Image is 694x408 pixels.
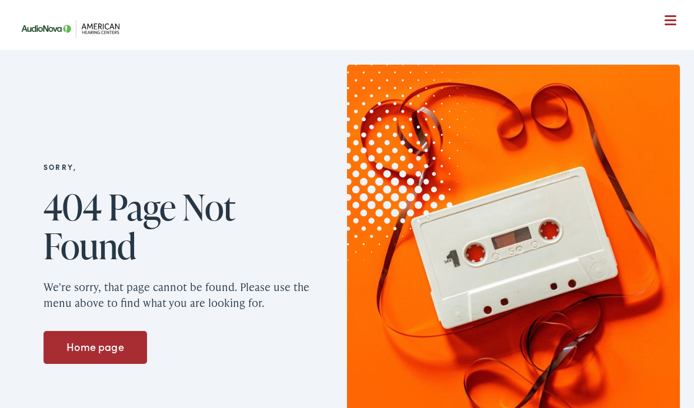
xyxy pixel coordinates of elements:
[44,331,148,364] a: Home page
[44,226,136,265] span: Found
[44,188,102,226] span: 404
[44,279,314,310] p: We're sorry, that page cannot be found. Please use the menu above to find what you are looking for.
[23,47,680,83] a: What We Offer
[231,2,497,276] img: Graphic image with a halftone pattern, contributing to the site's visual design.
[108,188,176,226] span: Page
[182,188,235,226] span: Not
[44,163,314,171] h2: Sorry,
